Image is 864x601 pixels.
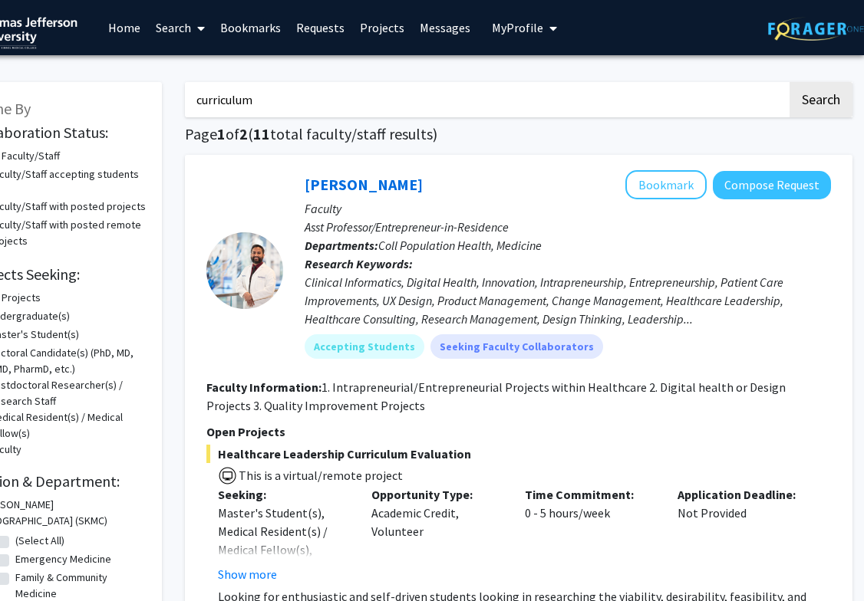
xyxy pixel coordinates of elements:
[305,238,378,253] b: Departments:
[305,256,413,271] b: Research Keywords:
[666,485,819,583] div: Not Provided
[217,124,226,143] span: 1
[713,171,831,199] button: Compose Request to Tejal Naik
[12,532,65,590] iframe: Chat
[430,334,603,359] mat-chip: Seeking Faculty Collaborators
[148,1,213,54] a: Search
[289,1,352,54] a: Requests
[305,218,831,236] p: Asst Professor/Entrepreneur-in-Residence
[352,1,412,54] a: Projects
[790,82,852,117] button: Search
[218,565,277,583] button: Show more
[625,170,707,199] button: Add Tejal Naik to Bookmarks
[371,485,502,504] p: Opportunity Type:
[237,468,403,483] span: This is a virtual/remote project
[218,504,348,577] div: Master's Student(s), Medical Resident(s) / Medical Fellow(s), Faculty
[206,422,831,441] p: Open Projects
[206,379,322,395] b: Faculty Information:
[239,124,248,143] span: 2
[525,485,655,504] p: Time Commitment:
[206,379,786,413] fg-read-more: 1. Intrapreneurial/Entrepreneurial Projects within Healthcare 2. Digital health or Design Project...
[218,485,348,504] p: Seeking:
[513,485,667,583] div: 0 - 5 hours/week
[213,1,289,54] a: Bookmarks
[678,485,808,504] p: Application Deadline:
[378,238,542,253] span: Coll Population Health, Medicine
[492,20,543,35] span: My Profile
[305,273,831,328] div: Clinical Informatics, Digital Health, Innovation, Intrapreneurship, Entrepreneurship, Patient Car...
[305,334,424,359] mat-chip: Accepting Students
[305,175,423,194] a: [PERSON_NAME]
[305,199,831,218] p: Faculty
[412,1,478,54] a: Messages
[360,485,513,583] div: Academic Credit, Volunteer
[253,124,270,143] span: 11
[101,1,148,54] a: Home
[185,125,852,143] h1: Page of ( total faculty/staff results)
[185,82,787,117] input: Search Keywords
[206,445,831,463] span: Healthcare Leadership Curriculum Evaluation
[768,17,864,41] img: ForagerOne Logo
